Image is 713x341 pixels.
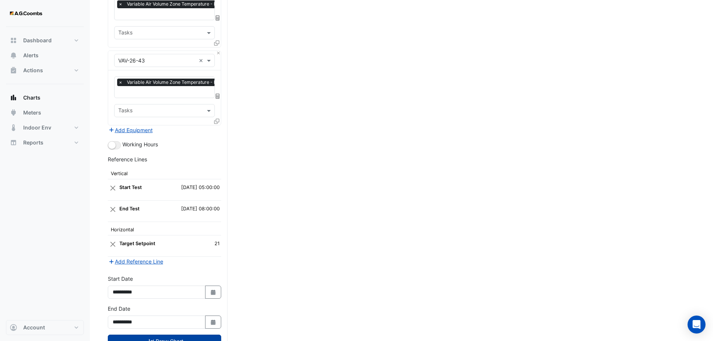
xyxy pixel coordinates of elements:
div: Open Intercom Messenger [688,316,706,334]
img: Company Logo [9,6,43,21]
td: Start Test [118,179,157,201]
button: Account [6,320,84,335]
button: Close [109,237,116,251]
label: Reference Lines [108,155,147,163]
span: Clone Favourites and Tasks from this Equipment to other Equipment [214,118,219,124]
app-icon: Alerts [10,52,17,59]
span: Meters [23,109,41,116]
td: [DATE] 05:00:00 [157,179,221,201]
button: Close [109,202,116,216]
span: Choose Function [214,93,221,99]
span: Choose Function [214,15,221,21]
span: × [117,79,124,86]
span: Working Hours [122,141,158,147]
app-icon: Indoor Env [10,124,17,131]
button: Meters [6,105,84,120]
span: Alerts [23,52,39,59]
button: Dashboard [6,33,84,48]
app-icon: Dashboard [10,37,17,44]
button: Actions [6,63,84,78]
button: Reports [6,135,84,150]
span: Dashboard [23,37,52,44]
div: Tasks [117,28,132,38]
td: End Test [118,201,157,222]
app-icon: Meters [10,109,17,116]
strong: End Test [119,206,140,211]
span: Indoor Env [23,124,51,131]
span: × [117,0,124,8]
span: Account [23,324,45,331]
span: Charts [23,94,40,101]
span: Variable Air Volume Zone Temperature - L26, VAV-26-42-01 [125,0,257,8]
app-icon: Charts [10,94,17,101]
label: End Date [108,305,130,313]
th: Horizontal [108,222,221,235]
button: Charts [6,90,84,105]
button: Alerts [6,48,84,63]
button: Close [216,51,221,56]
div: Tasks [117,106,132,116]
th: Vertical [108,166,221,179]
strong: Target Setpoint [119,241,155,246]
app-icon: Reports [10,139,17,146]
td: 21 [203,235,221,256]
button: Add Reference Line [108,257,164,266]
button: Add Equipment [108,126,153,134]
td: Target Setpoint [118,235,203,256]
app-icon: Actions [10,67,17,74]
button: Indoor Env [6,120,84,135]
td: [DATE] 08:00:00 [157,201,221,222]
strong: Start Test [119,185,142,190]
fa-icon: Select Date [210,289,217,295]
fa-icon: Select Date [210,319,217,325]
span: Variable Air Volume Zone Temperature - L26, VAV-26-43-01 [125,79,258,86]
span: Reports [23,139,43,146]
span: Clear [199,57,205,64]
span: Clone Favourites and Tasks from this Equipment to other Equipment [214,40,219,46]
label: Start Date [108,275,133,283]
button: Close [109,181,116,195]
span: Actions [23,67,43,74]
